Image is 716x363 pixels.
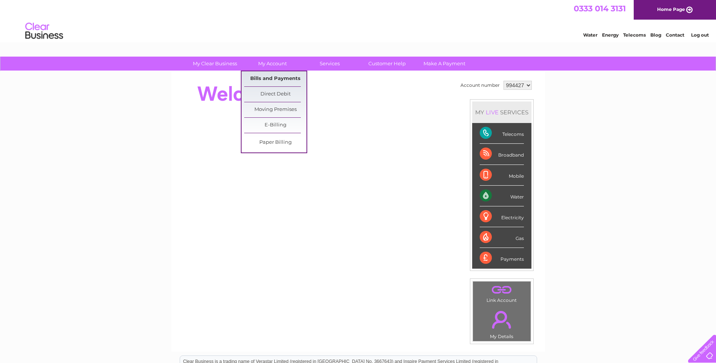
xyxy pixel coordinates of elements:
[480,123,524,144] div: Telecoms
[244,118,306,133] a: E-Billing
[480,206,524,227] div: Electricity
[480,165,524,186] div: Mobile
[473,281,531,305] td: Link Account
[480,227,524,248] div: Gas
[472,102,531,123] div: MY SERVICES
[475,306,529,333] a: .
[25,20,63,43] img: logo.png
[480,186,524,206] div: Water
[583,32,597,38] a: Water
[473,305,531,341] td: My Details
[241,57,303,71] a: My Account
[623,32,646,38] a: Telecoms
[244,135,306,150] a: Paper Billing
[459,79,502,92] td: Account number
[691,32,709,38] a: Log out
[666,32,684,38] a: Contact
[184,57,246,71] a: My Clear Business
[602,32,619,38] a: Energy
[244,102,306,117] a: Moving Premises
[356,57,418,71] a: Customer Help
[244,71,306,86] a: Bills and Payments
[475,283,529,297] a: .
[480,248,524,268] div: Payments
[413,57,476,71] a: Make A Payment
[574,4,626,13] a: 0333 014 3131
[480,144,524,165] div: Broadband
[299,57,361,71] a: Services
[484,109,500,116] div: LIVE
[244,87,306,102] a: Direct Debit
[650,32,661,38] a: Blog
[180,4,537,37] div: Clear Business is a trading name of Verastar Limited (registered in [GEOGRAPHIC_DATA] No. 3667643...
